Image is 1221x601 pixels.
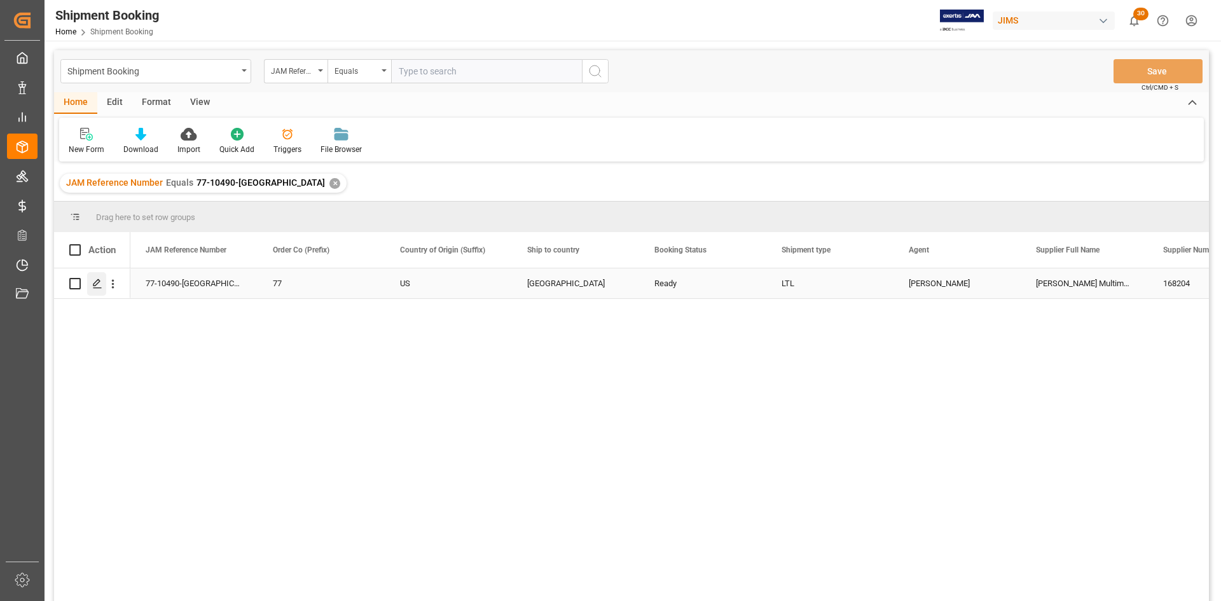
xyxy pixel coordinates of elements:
[97,92,132,114] div: Edit
[88,244,116,256] div: Action
[55,27,76,36] a: Home
[1149,6,1177,35] button: Help Center
[197,177,325,188] span: 77-10490-[GEOGRAPHIC_DATA]
[1142,83,1178,92] span: Ctrl/CMD + S
[1133,8,1149,20] span: 30
[782,245,831,254] span: Shipment type
[67,62,237,78] div: Shipment Booking
[60,59,251,83] button: open menu
[177,144,200,155] div: Import
[273,144,301,155] div: Triggers
[400,245,485,254] span: Country of Origin (Suffix)
[328,59,391,83] button: open menu
[130,268,258,298] div: 77-10490-[GEOGRAPHIC_DATA]
[400,269,497,298] div: US
[654,269,751,298] div: Ready
[654,245,707,254] span: Booking Status
[54,268,130,299] div: Press SPACE to select this row.
[391,59,582,83] input: Type to search
[69,144,104,155] div: New Form
[54,92,97,114] div: Home
[909,245,929,254] span: Agent
[335,62,378,77] div: Equals
[582,59,609,83] button: search button
[940,10,984,32] img: Exertis%20JAM%20-%20Email%20Logo.jpg_1722504956.jpg
[527,269,624,298] div: [GEOGRAPHIC_DATA]
[181,92,219,114] div: View
[527,245,579,254] span: Ship to country
[1021,268,1148,298] div: [PERSON_NAME] Multimedia
[219,144,254,155] div: Quick Add
[123,144,158,155] div: Download
[271,62,314,77] div: JAM Reference Number
[264,59,328,83] button: open menu
[132,92,181,114] div: Format
[909,269,1005,298] div: [PERSON_NAME]
[66,177,163,188] span: JAM Reference Number
[321,144,362,155] div: File Browser
[1036,245,1100,254] span: Supplier Full Name
[273,245,329,254] span: Order Co (Prefix)
[329,178,340,189] div: ✕
[55,6,159,25] div: Shipment Booking
[782,269,878,298] div: LTL
[1114,59,1203,83] button: Save
[993,8,1120,32] button: JIMS
[1163,245,1220,254] span: Supplier Number
[1120,6,1149,35] button: show 30 new notifications
[146,245,226,254] span: JAM Reference Number
[993,11,1115,30] div: JIMS
[273,269,369,298] div: 77
[166,177,193,188] span: Equals
[96,212,195,222] span: Drag here to set row groups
